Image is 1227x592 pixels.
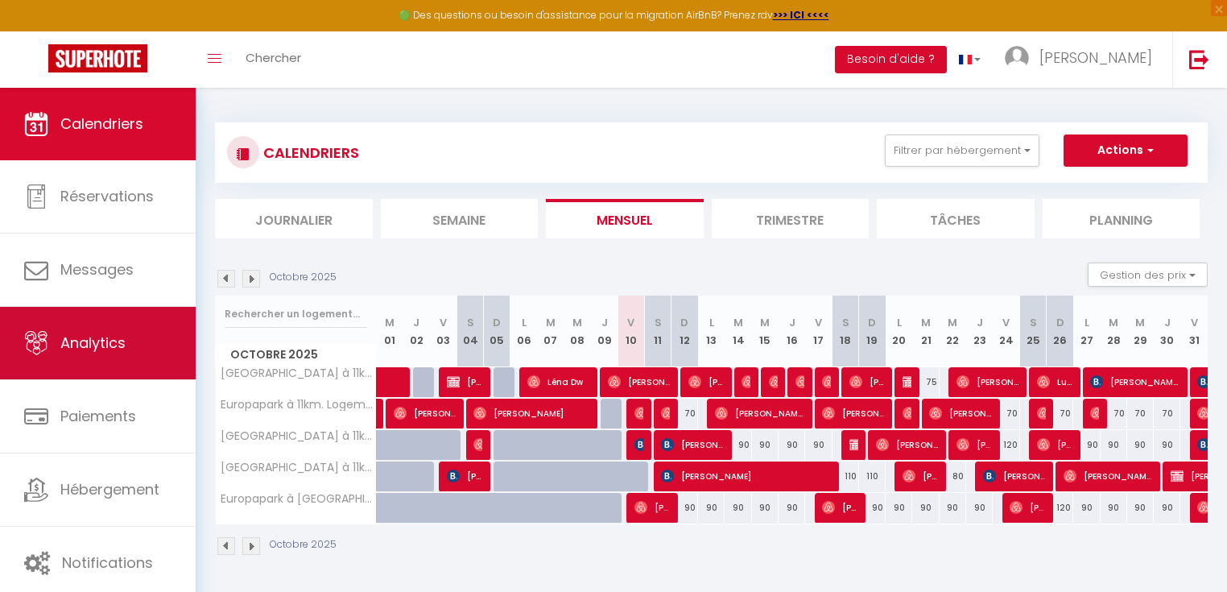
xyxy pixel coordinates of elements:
span: [PERSON_NAME] [634,492,670,523]
span: [PERSON_NAME] [903,366,911,397]
span: [PERSON_NAME] [394,398,456,428]
button: Filtrer par hébergement [885,135,1039,167]
div: 90 [698,493,725,523]
span: [PERSON_NAME] [447,461,482,491]
th: 01 [377,296,403,367]
strong: >>> ICI <<<< [773,8,829,22]
span: Gwladys Math [634,398,643,428]
th: 11 [644,296,671,367]
abbr: V [815,315,822,330]
th: 15 [752,296,779,367]
p: Octobre 2025 [270,270,337,285]
div: 90 [1073,430,1100,460]
span: [PERSON_NAME] [1064,461,1152,491]
span: [PERSON_NAME] [661,429,723,460]
button: Gestion des prix [1088,263,1208,287]
abbr: J [789,315,795,330]
div: 110 [832,462,859,491]
th: 16 [779,296,805,367]
div: 90 [1154,430,1180,460]
abbr: J [977,315,983,330]
abbr: S [467,315,474,330]
div: 90 [752,430,779,460]
span: [PERSON_NAME] [661,461,829,491]
th: 08 [564,296,591,367]
abbr: M [760,315,770,330]
span: [PERSON_NAME] [742,366,750,397]
span: [PERSON_NAME] [983,461,1045,491]
div: 90 [725,493,751,523]
span: [PERSON_NAME] [473,429,482,460]
a: Chercher [233,31,313,88]
div: 80 [940,462,966,491]
h3: CALENDRIERS [259,135,359,171]
abbr: L [1084,315,1089,330]
div: 70 [993,399,1019,428]
th: 20 [886,296,912,367]
abbr: S [655,315,662,330]
div: 70 [1101,399,1127,428]
button: Actions [1064,135,1188,167]
abbr: S [1030,315,1037,330]
span: Europapark à 11km. Logement neuf au 1er étage [218,399,379,411]
div: 90 [805,430,832,460]
abbr: L [897,315,902,330]
span: [PERSON_NAME] [661,398,670,428]
abbr: M [921,315,931,330]
span: [PERSON_NAME] [903,398,911,428]
div: 110 [859,462,886,491]
div: 90 [1073,493,1100,523]
span: Paiements [60,406,136,426]
th: 25 [1020,296,1047,367]
div: 90 [1101,493,1127,523]
span: [PERSON_NAME] [822,366,831,397]
span: [PERSON_NAME] [1039,48,1152,68]
img: logout [1189,49,1209,69]
span: [PERSON_NAME] [822,398,884,428]
div: 90 [1101,430,1127,460]
div: 90 [725,430,751,460]
div: 70 [671,399,698,428]
abbr: M [385,315,395,330]
th: 24 [993,296,1019,367]
abbr: D [680,315,688,330]
abbr: V [1002,315,1010,330]
span: [PERSON_NAME] [1037,429,1072,460]
div: 90 [1127,430,1154,460]
span: Analytics [60,333,126,353]
span: [PERSON_NAME] [473,398,589,428]
span: [PERSON_NAME] [956,429,992,460]
abbr: V [440,315,447,330]
div: 90 [859,493,886,523]
th: 22 [940,296,966,367]
span: [PERSON_NAME] [447,366,482,397]
abbr: M [1135,315,1145,330]
span: Hébergement [60,479,159,499]
span: Calendriers [60,114,143,134]
abbr: J [1164,315,1171,330]
div: 90 [779,430,805,460]
th: 03 [430,296,457,367]
span: [PERSON_NAME] [715,398,804,428]
li: Journalier [215,199,373,238]
img: ... [1005,46,1029,70]
abbr: L [709,315,714,330]
span: Léna Dw [527,366,589,397]
th: 31 [1180,296,1208,367]
abbr: J [601,315,608,330]
abbr: M [546,315,556,330]
th: 13 [698,296,725,367]
a: ... [PERSON_NAME] [993,31,1172,88]
abbr: V [627,315,634,330]
div: 75 [912,367,939,397]
li: Tâches [877,199,1035,238]
span: Messages [60,259,134,279]
input: Rechercher un logement... [225,300,367,329]
abbr: L [522,315,527,330]
abbr: D [1056,315,1064,330]
span: [PERSON_NAME] [956,366,1018,397]
span: Réservations [60,186,154,206]
th: 23 [966,296,993,367]
abbr: M [1109,315,1118,330]
abbr: D [868,315,876,330]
